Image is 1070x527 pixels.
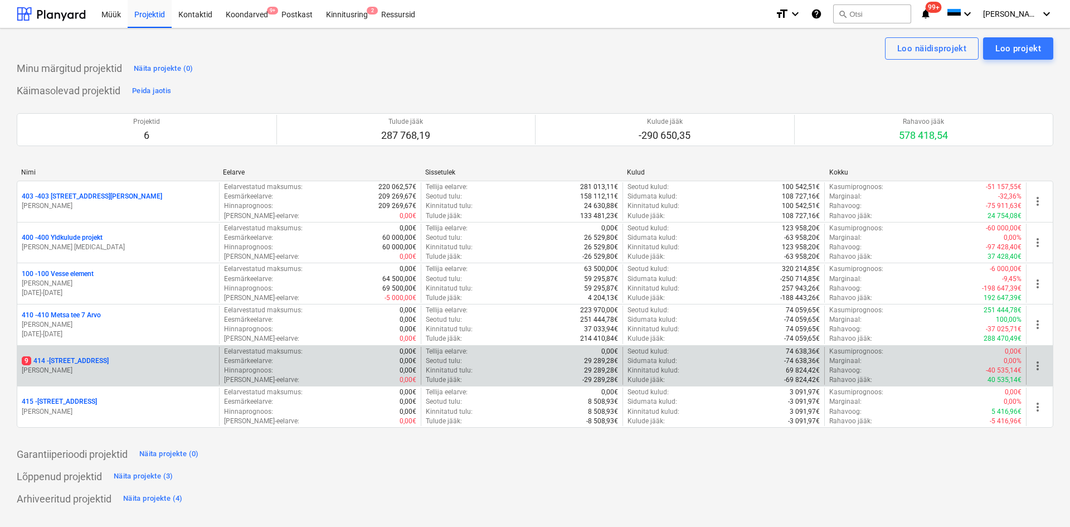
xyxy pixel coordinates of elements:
[628,356,677,366] p: Sidumata kulud :
[961,7,974,21] i: keyboard_arrow_down
[628,233,677,243] p: Sidumata kulud :
[628,397,677,407] p: Sidumata kulud :
[811,7,822,21] i: Abikeskus
[628,224,669,233] p: Seotud kulud :
[829,243,862,252] p: Rahavoog :
[588,293,618,303] p: 4 204,13€
[996,315,1022,325] p: 100,00%
[984,334,1022,344] p: 288 470,49€
[986,182,1022,192] p: -51 157,55€
[22,243,215,252] p: [PERSON_NAME] [MEDICAL_DATA]
[426,264,468,274] p: Tellija eelarve :
[120,490,186,508] button: Näita projekte (4)
[983,37,1053,60] button: Loo projekt
[400,417,416,426] p: 0,00€
[426,366,473,375] p: Kinnitatud tulu :
[1031,277,1044,291] span: more_vert
[628,284,679,293] p: Kinnitatud kulud :
[22,311,215,339] div: 410 -410 Metsa tee 7 Arvo[PERSON_NAME][DATE]-[DATE]
[628,293,665,303] p: Kulude jääk :
[986,201,1022,211] p: -75 911,63€
[628,347,669,356] p: Seotud kulud :
[897,41,966,56] div: Loo näidisprojekt
[22,279,215,288] p: [PERSON_NAME]
[829,293,872,303] p: Rahavoo jääk :
[639,117,690,127] p: Kulude jääk
[224,252,299,262] p: [PERSON_NAME]-eelarve :
[132,85,171,98] div: Peida jaotis
[224,264,303,274] p: Eelarvestatud maksumus :
[628,182,669,192] p: Seotud kulud :
[1004,356,1022,366] p: 0,00%
[833,4,911,23] button: Otsi
[829,224,883,233] p: Kasumiprognoos :
[400,366,416,375] p: 0,00€
[829,192,862,201] p: Marginaal :
[123,492,183,505] div: Näita projekte (4)
[920,7,931,21] i: notifications
[829,211,872,221] p: Rahavoo jääk :
[1031,236,1044,249] span: more_vert
[426,293,462,303] p: Tulude jääk :
[22,269,94,279] p: 100 - 100 Vesse element
[1031,400,1044,414] span: more_vert
[22,397,97,407] p: 415 - [STREET_ADDRESS]
[990,264,1022,274] p: -6 000,00€
[22,320,215,330] p: [PERSON_NAME]
[829,417,872,426] p: Rahavoo jääk :
[829,347,883,356] p: Kasumiprognoos :
[426,417,462,426] p: Tulude jääk :
[988,252,1022,262] p: 37 428,40€
[780,293,820,303] p: -188 443,26€
[628,375,665,385] p: Kulude jääk :
[133,129,160,142] p: 6
[224,397,273,407] p: Eesmärkeelarve :
[378,192,416,201] p: 209 269,67€
[426,243,473,252] p: Kinnitatud tulu :
[584,366,618,375] p: 29 289,28€
[786,325,820,334] p: 74 059,65€
[139,448,199,461] div: Näita projekte (0)
[426,315,462,325] p: Seotud tulu :
[829,168,1022,176] div: Kokku
[829,375,872,385] p: Rahavoo jääk :
[426,407,473,417] p: Kinnitatud tulu :
[400,264,416,274] p: 0,00€
[784,252,820,262] p: -63 958,20€
[426,397,462,407] p: Seotud tulu :
[17,62,122,75] p: Minu märgitud projektid
[988,375,1022,385] p: 40 535,14€
[582,375,618,385] p: -29 289,28€
[829,306,883,315] p: Kasumiprognoos :
[784,315,820,325] p: -74 059,65€
[829,407,862,417] p: Rahavoog :
[829,356,862,366] p: Marginaal :
[22,356,215,375] div: 9414 -[STREET_ADDRESS][PERSON_NAME]
[224,201,273,211] p: Hinnaprognoos :
[382,233,416,243] p: 60 000,00€
[580,306,618,315] p: 223 970,00€
[982,284,1022,293] p: -198 647,39€
[1031,195,1044,208] span: more_vert
[983,9,1039,18] span: [PERSON_NAME]
[899,129,948,142] p: 578 418,54
[426,284,473,293] p: Kinnitatud tulu :
[984,306,1022,315] p: 251 444,78€
[114,470,173,483] div: Näita projekte (3)
[382,284,416,293] p: 69 500,00€
[789,7,802,21] i: keyboard_arrow_down
[129,82,174,100] button: Peida jaotis
[580,211,618,221] p: 133 481,23€
[22,311,101,320] p: 410 - 410 Metsa tee 7 Arvo
[584,274,618,284] p: 59 295,87€
[22,233,103,243] p: 400 - 400 Yldkulude projekt
[784,233,820,243] p: -63 958,20€
[786,306,820,315] p: 74 059,65€
[601,347,618,356] p: 0,00€
[224,407,273,417] p: Hinnaprognoos :
[17,470,102,484] p: Lõppenud projektid
[627,168,820,176] div: Kulud
[426,347,468,356] p: Tellija eelarve :
[580,334,618,344] p: 214 410,84€
[1004,233,1022,243] p: 0,00%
